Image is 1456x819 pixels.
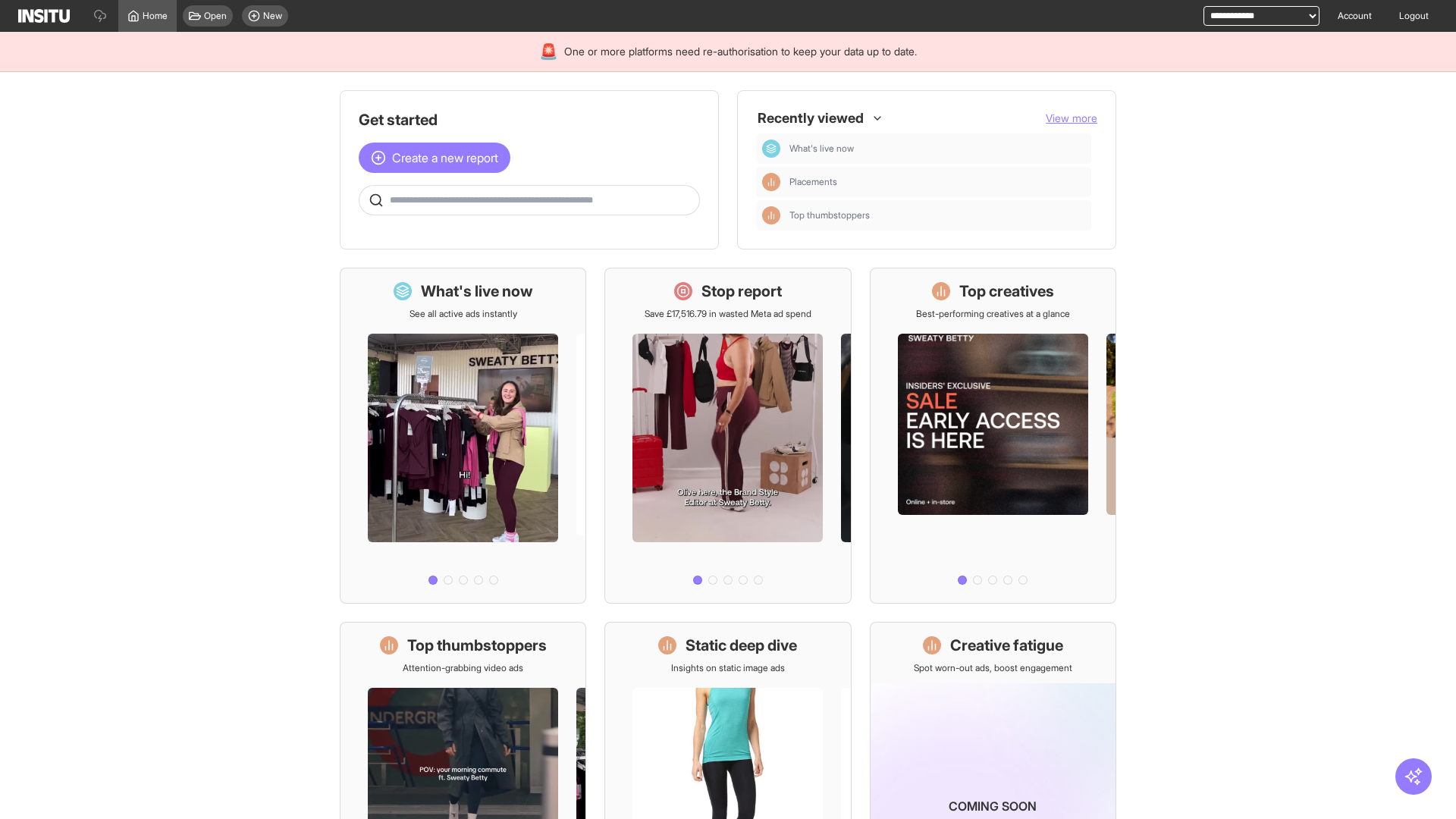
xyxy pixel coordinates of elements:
span: Home [143,10,168,22]
span: View more [1046,111,1097,124]
button: Create a new report [359,143,510,173]
div: Insights [762,173,780,191]
a: Top creativesBest-performing creatives at a glance [870,268,1116,604]
div: 🚨 [539,41,558,62]
p: Best-performing creatives at a glance [916,308,1070,320]
span: What's live now [789,143,1085,155]
h1: Static deep dive [686,635,797,656]
h1: Get started [359,109,700,130]
span: Top thumbstoppers [789,209,1085,221]
a: What's live nowSee all active ads instantly [340,268,586,604]
span: One or more platforms need re-authorisation to keep your data up to date. [564,44,917,59]
button: View more [1046,111,1097,126]
div: Insights [762,206,780,224]
span: New [263,10,282,22]
span: Create a new report [392,149,498,167]
div: Dashboard [762,140,780,158]
h1: Stop report [701,281,782,302]
p: Insights on static image ads [671,662,785,674]
a: Stop reportSave £17,516.79 in wasted Meta ad spend [604,268,851,604]
h1: Top thumbstoppers [407,635,547,656]
span: Placements [789,176,837,188]
span: Placements [789,176,1085,188]
img: Logo [18,9,70,23]
p: See all active ads instantly [409,308,517,320]
h1: What's live now [421,281,533,302]
span: Open [204,10,227,22]
span: What's live now [789,143,854,155]
span: Top thumbstoppers [789,209,870,221]
h1: Top creatives [959,281,1054,302]
p: Attention-grabbing video ads [403,662,523,674]
p: Save £17,516.79 in wasted Meta ad spend [645,308,811,320]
